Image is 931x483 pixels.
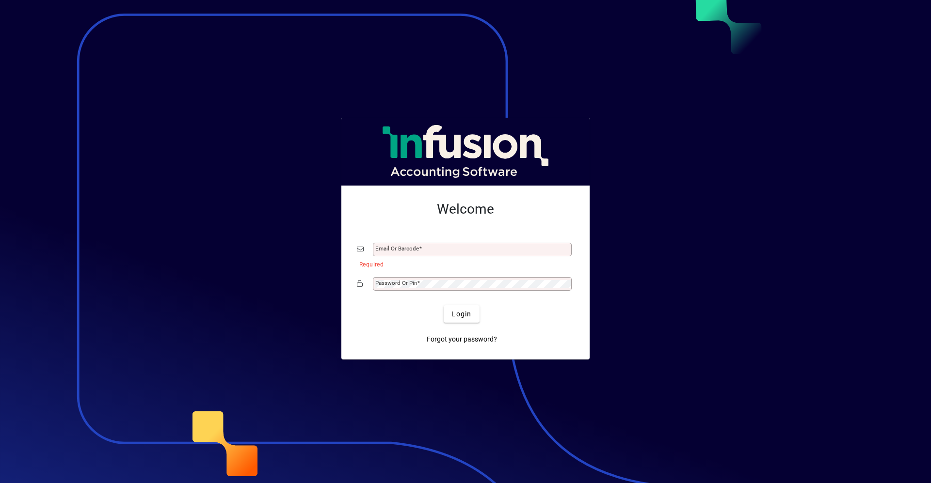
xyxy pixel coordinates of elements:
[357,201,574,218] h2: Welcome
[423,330,501,348] a: Forgot your password?
[451,309,471,319] span: Login
[427,334,497,344] span: Forgot your password?
[375,245,419,252] mat-label: Email or Barcode
[444,305,479,323] button: Login
[359,259,566,269] mat-error: Required
[375,280,417,286] mat-label: Password or Pin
